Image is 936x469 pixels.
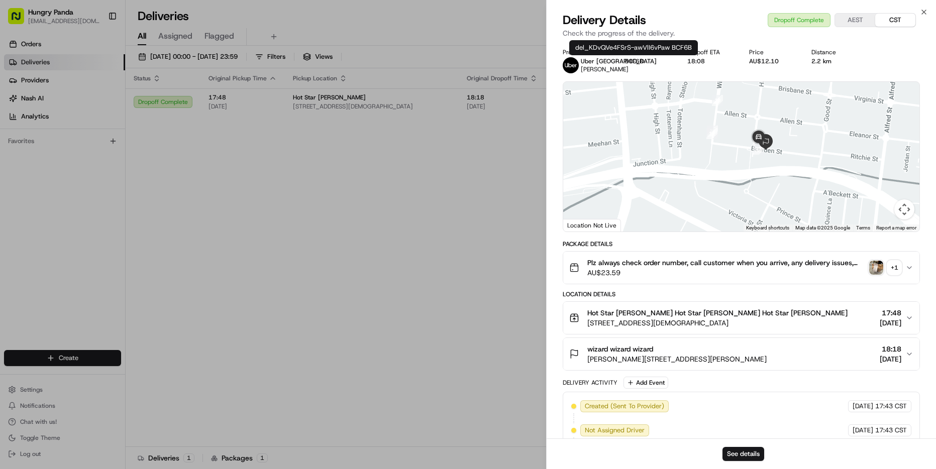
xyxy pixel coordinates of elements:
div: Dropoff ETA [687,48,734,56]
span: 18:18 [880,344,901,354]
a: Report a map error [876,225,916,230]
div: Package Details [563,240,920,248]
div: Past conversations [10,131,64,139]
button: BCF6B [625,57,643,65]
div: Location Not Live [563,219,621,231]
span: [PERSON_NAME] [31,183,81,191]
img: photo_proof_of_pickup image [869,261,883,275]
span: Map data ©2025 Google [795,225,850,230]
div: 11 [707,126,718,137]
div: Price [749,48,795,56]
img: 1736555255976-a54dd68f-1ca7-489b-9aae-adbdc363a1c4 [10,96,28,114]
div: 12 [706,128,717,139]
img: 1736555255976-a54dd68f-1ca7-489b-9aae-adbdc363a1c4 [20,183,28,191]
div: 10 [712,95,723,106]
span: 8月7日 [89,183,109,191]
p: Check the progress of the delivery. [563,28,920,38]
button: See details [722,447,764,461]
button: photo_proof_of_pickup image+1 [869,261,901,275]
button: AEST [835,14,875,27]
a: Open this area in Google Maps (opens a new window) [566,218,599,231]
span: Uber [GEOGRAPHIC_DATA] [581,57,657,65]
span: Created (Sent To Provider) [585,402,664,411]
button: See all [156,129,183,141]
div: 2.2 km [811,57,858,65]
span: wizard wizard wizard [587,344,653,354]
span: [STREET_ADDRESS][DEMOGRAPHIC_DATA] [587,318,848,328]
img: Nash [10,10,30,30]
button: wizard wizard wizard[PERSON_NAME][STREET_ADDRESS][PERSON_NAME]18:18[DATE] [563,338,919,370]
span: 17:43 CST [875,426,907,435]
a: 💻API Documentation [81,220,165,239]
a: Powered byPylon [71,249,122,257]
button: CST [875,14,915,27]
span: [DATE] [880,318,901,328]
div: Location Details [563,290,920,298]
p: Welcome 👋 [10,40,183,56]
span: • [83,183,87,191]
span: Plz always check order number, call customer when you arrive, any delivery issues, Contact WhatsA... [587,258,865,268]
span: [DATE] [853,402,873,411]
div: We're available if you need us! [45,106,138,114]
span: Not Assigned Driver [585,426,645,435]
span: 17:48 [880,308,901,318]
div: del_KDvQVe4FSrS-awVlI6vPaw BCF6B [569,40,698,55]
img: Google [566,218,599,231]
span: Knowledge Base [20,224,77,234]
div: Delivery Activity [563,379,617,387]
img: Asif Zaman Khan [10,173,26,189]
span: 8月15日 [39,156,62,164]
span: [DATE] [853,426,873,435]
button: Keyboard shortcuts [746,224,789,231]
span: Delivery Details [563,12,646,28]
img: 1732323095091-59ea418b-cfe3-43c8-9ae0-d0d06d6fd42c [21,96,39,114]
input: Clear [26,65,166,75]
span: [PERSON_NAME][STREET_ADDRESS][PERSON_NAME] [587,354,767,364]
button: Map camera controls [894,199,914,219]
a: Terms [856,225,870,230]
span: [DATE] [880,354,901,364]
div: Distance [811,48,858,56]
span: 17:43 CST [875,402,907,411]
div: 📗 [10,225,18,233]
button: Add Event [623,377,668,389]
img: uber-new-logo.jpeg [563,57,579,73]
div: 18:08 [687,57,734,65]
div: Provider [563,48,609,56]
div: AU$12.10 [749,57,795,65]
div: 💻 [85,225,93,233]
span: API Documentation [95,224,161,234]
div: Start new chat [45,96,165,106]
a: 📗Knowledge Base [6,220,81,239]
span: • [33,156,37,164]
button: Start new chat [171,99,183,111]
span: AU$23.59 [587,268,865,278]
div: 13 [753,144,764,155]
div: + 1 [887,261,901,275]
span: Hot Star [PERSON_NAME] Hot Star [PERSON_NAME] Hot Star [PERSON_NAME] [587,308,848,318]
button: Hot Star [PERSON_NAME] Hot Star [PERSON_NAME] Hot Star [PERSON_NAME][STREET_ADDRESS][DEMOGRAPHIC_... [563,302,919,334]
span: Pylon [100,249,122,257]
button: Plz always check order number, call customer when you arrive, any delivery issues, Contact WhatsA... [563,252,919,284]
span: [PERSON_NAME] [581,65,629,73]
